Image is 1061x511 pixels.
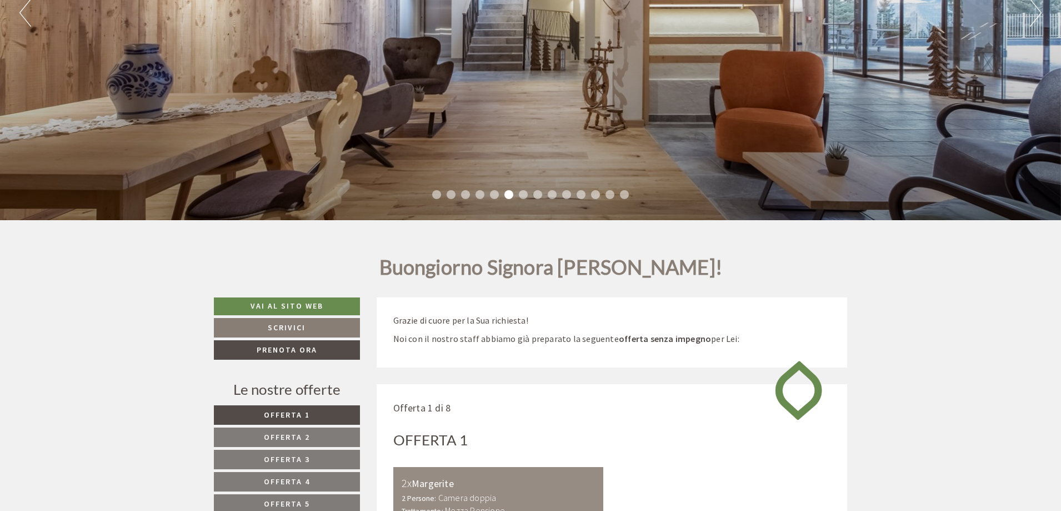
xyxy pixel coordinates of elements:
div: [GEOGRAPHIC_DATA] [17,33,168,42]
span: Offerta 5 [264,499,310,509]
span: Offerta 2 [264,432,310,442]
h1: Buongiorno Signora [PERSON_NAME]! [379,256,723,284]
b: 2x [402,476,412,490]
a: Prenota ora [214,340,360,360]
a: Vai al sito web [214,297,360,315]
small: 2 Persone: [402,494,437,503]
span: Offerta 4 [264,477,310,487]
span: Offerta 1 di 8 [393,401,451,414]
div: Buon giorno, come possiamo aiutarla? [9,31,173,65]
div: Le nostre offerte [214,379,360,400]
span: Offerta 1 [264,410,310,420]
a: Scrivici [214,318,360,338]
div: Margerite [402,475,595,492]
span: Offerta 3 [264,454,310,464]
button: Invia [382,293,438,312]
small: 09:10 [17,54,168,62]
div: Offerta 1 [393,430,468,450]
b: Camera doppia [438,492,497,503]
strong: offerta senza impegno [619,333,711,344]
img: image [767,351,830,430]
p: Noi con il nostro staff abbiamo già preparato la seguente per Lei: [393,333,831,345]
div: giovedì [196,9,242,28]
p: Grazie di cuore per la Sua richiesta! [393,314,831,327]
